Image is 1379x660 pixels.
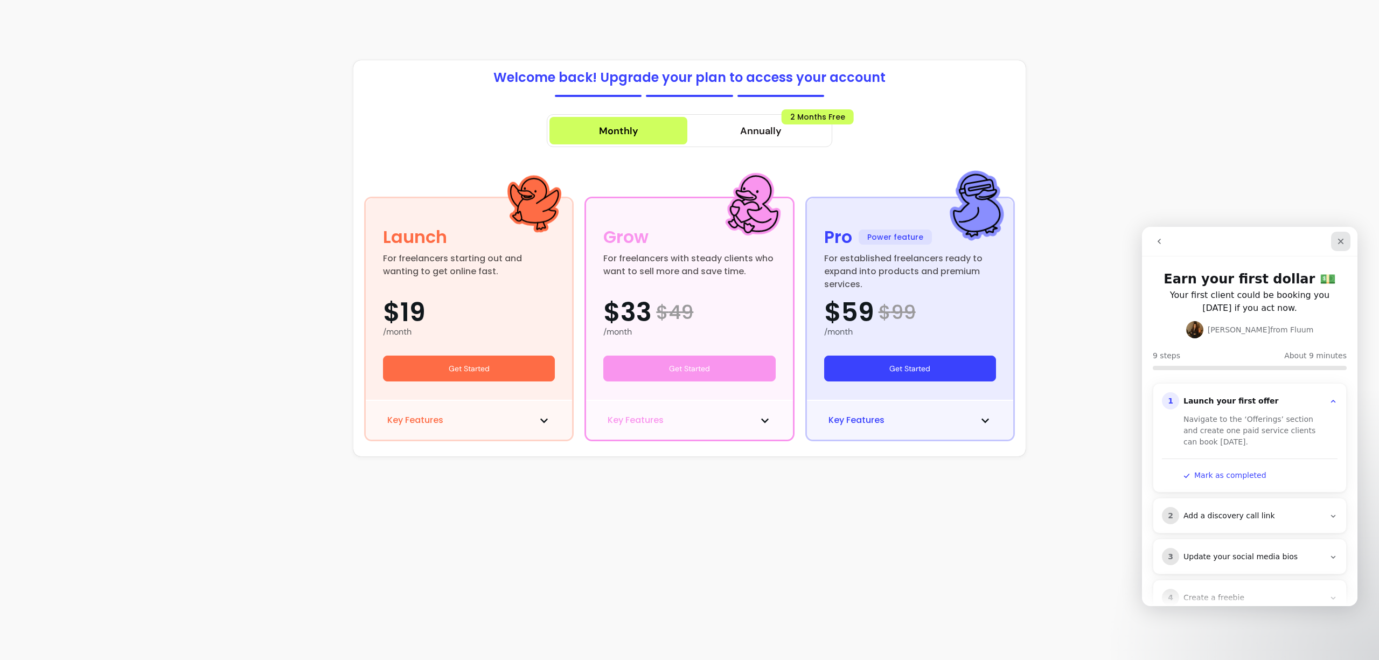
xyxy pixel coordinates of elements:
[387,414,443,427] span: Key Features
[1142,227,1357,606] iframe: Intercom live chat
[387,414,551,427] button: Key Features
[383,325,555,338] div: /month
[828,414,884,427] span: Key Features
[824,300,874,325] span: $59
[859,230,932,245] span: Power feature
[603,325,775,338] div: /month
[383,356,555,381] button: Get Started
[383,300,426,325] span: $19
[383,252,555,278] div: For freelancers starting out and wanting to get online fast.
[879,302,916,323] span: $ 99
[608,414,664,427] span: Key Features
[656,302,693,323] span: $ 49
[828,414,992,427] button: Key Features
[383,224,447,250] div: Launch
[824,356,996,381] button: Get Started
[824,325,996,338] div: /month
[824,252,996,278] div: For established freelancers ready to expand into products and premium services.
[603,300,652,325] span: $33
[603,356,775,381] button: Get Started
[603,252,775,278] div: For freelancers with steady clients who want to sell more and save time.
[493,69,886,86] h1: Welcome back! Upgrade your plan to access your account
[782,109,854,124] span: 2 Months Free
[608,414,771,427] button: Key Features
[824,224,852,250] div: Pro
[740,123,782,138] span: Annually
[599,123,638,138] div: Monthly
[603,224,649,250] div: Grow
